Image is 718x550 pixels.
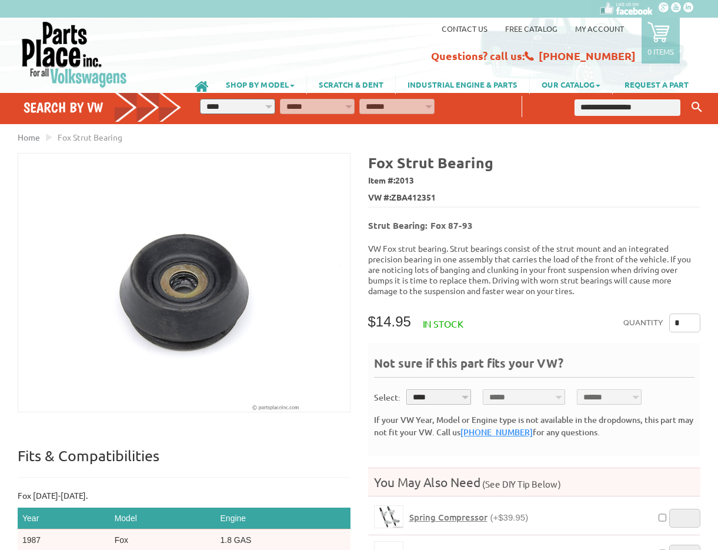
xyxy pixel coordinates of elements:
a: OUR CATALOG [530,74,612,94]
span: 2013 [395,175,414,185]
th: Engine [216,508,350,529]
div: Select: [374,391,400,404]
span: Spring Compressor [409,511,487,523]
a: Spring Compressor(+$39.95) [409,512,529,523]
a: My Account [575,24,624,34]
div: Not sure if this part fits your VW? [374,355,695,378]
a: Spring Compressor [374,505,403,528]
span: VW #: [368,189,701,206]
a: Home [18,132,40,142]
a: SCRATCH & DENT [307,74,395,94]
span: In stock [423,318,463,329]
p: Fits & Compatibilities [18,446,350,478]
img: Spring Compressor [375,506,403,528]
div: If your VW Year, Model or Engine type is not available in the dropdowns, this part may not fit yo... [374,414,695,438]
a: INDUSTRIAL ENGINE & PARTS [396,74,529,94]
a: SHOP BY MODEL [214,74,306,94]
span: Item #: [368,172,701,189]
span: $14.95 [368,314,411,329]
label: Quantity [623,314,663,332]
b: Fox Strut Bearing [368,153,493,172]
a: REQUEST A PART [613,74,700,94]
a: Contact us [442,24,487,34]
img: Parts Place Inc! [21,21,128,88]
th: Model [110,508,216,529]
p: Fox [DATE]-[DATE]. [18,489,350,502]
button: Keyword Search [688,98,706,117]
p: VW Fox strut bearing. Strut bearings consist of the strut mount and an integrated precision beari... [368,243,701,296]
h4: You May Also Need [368,474,701,490]
p: 0 items [647,46,674,56]
span: (See DIY Tip Below) [480,478,561,489]
a: [PHONE_NUMBER] [460,426,533,438]
th: Year [18,508,110,529]
span: ZBA412351 [391,191,436,204]
img: Fox Strut Bearing [18,154,350,412]
span: Fox Strut Bearing [58,132,122,142]
b: Strut Bearing: Fox 87-93 [368,219,473,231]
span: (+$39.95) [490,512,529,522]
h4: Search by VW [24,99,182,116]
a: 0 items [642,18,680,64]
a: Free Catalog [505,24,557,34]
